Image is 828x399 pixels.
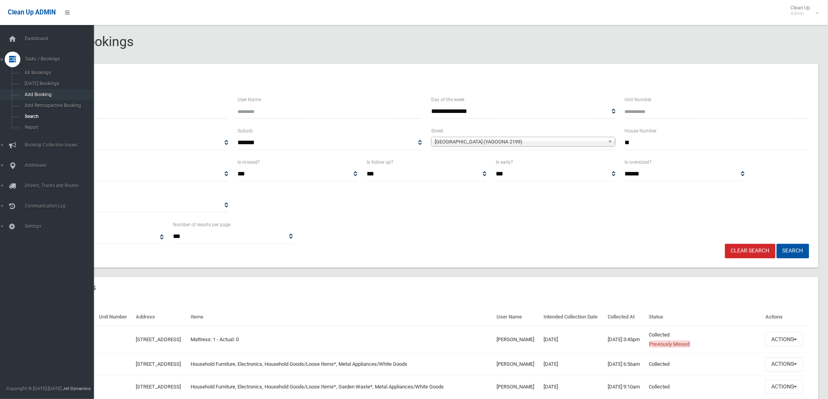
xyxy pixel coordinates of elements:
td: [DATE] 6:56am [605,353,646,376]
a: [STREET_ADDRESS] [136,361,181,367]
small: Admin [791,11,810,16]
td: [DATE] 9:10am [605,376,646,398]
span: Clean Up [787,5,818,16]
span: Drivers, Trucks and Routes [22,183,101,188]
th: User Name [494,308,541,326]
th: Collected At [605,308,646,326]
label: Unit Number [625,95,652,104]
label: Is follow up? [367,158,393,166]
span: Clean Up ADMIN [8,9,56,16]
button: Actions [765,332,803,347]
span: Tasks / Bookings [22,56,101,62]
th: Unit Number [96,308,133,326]
a: Clear Search [725,244,776,258]
label: House Number [625,127,657,135]
td: [PERSON_NAME] [494,376,541,398]
a: [STREET_ADDRESS] [136,336,181,342]
td: Household Furniture, Electronics, Household Goods/Loose Items*, Metal Appliances/White Goods [187,353,494,376]
label: User Name [238,95,261,104]
span: Copyright © [DATE]-[DATE] [6,386,61,391]
a: [STREET_ADDRESS] [136,384,181,390]
label: Is early? [496,158,513,166]
label: Suburb [238,127,253,135]
td: [PERSON_NAME] [494,326,541,353]
label: Number of results per page [173,220,230,229]
span: [GEOGRAPHIC_DATA] (YAGOONA 2199) [435,137,605,147]
td: [DATE] 3:45pm [605,326,646,353]
label: Street [431,127,443,135]
span: Add Booking [22,92,94,97]
span: [DATE] Bookings [22,81,94,86]
th: Status [646,308,763,326]
td: Collected [646,353,763,376]
td: [DATE] [540,376,605,398]
th: Items [187,308,494,326]
label: Is missed? [238,158,260,166]
td: [DATE] [540,353,605,376]
span: Booking Collection Issues [22,142,101,148]
td: Collected [646,376,763,398]
button: Actions [765,357,803,372]
th: Intended Collection Date [540,308,605,326]
button: Search [777,244,809,258]
label: Is oversized? [625,158,652,166]
span: Search [22,114,94,119]
td: [DATE] [540,326,605,353]
td: Mattress: 1 - Actual: 0 [187,326,494,353]
span: Settings [22,224,101,229]
span: Add Retrospective Booking [22,103,94,108]
label: Day of the week [431,95,464,104]
td: Collected [646,326,763,353]
span: Communication Log [22,203,101,209]
td: Household Furniture, Electronics, Household Goods/Loose Items*, Garden Waste*, Metal Appliances/W... [187,376,494,398]
span: Dashboard [22,36,101,41]
span: Report [22,125,94,130]
button: Actions [765,380,803,394]
span: Previously Missed [649,341,690,347]
strong: Jet Dynamics [63,386,91,391]
td: [PERSON_NAME] [494,353,541,376]
th: Actions [762,308,809,326]
span: Addresses [22,163,101,168]
th: Address [133,308,187,326]
span: All Bookings [22,70,94,75]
